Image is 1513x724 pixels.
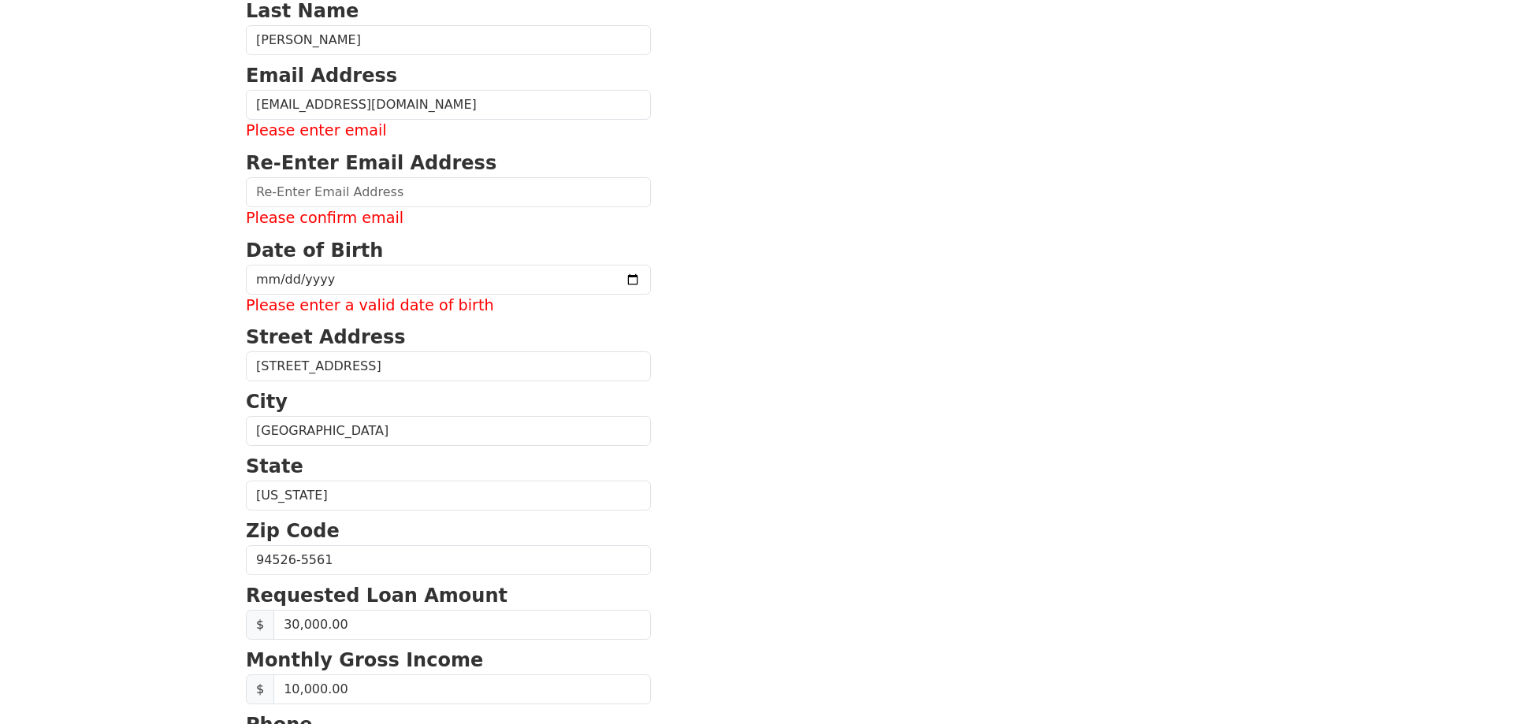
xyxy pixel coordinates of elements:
strong: Zip Code [246,520,340,542]
label: Please enter a valid date of birth [246,295,651,317]
strong: City [246,391,288,413]
strong: Requested Loan Amount [246,585,507,607]
input: Street Address [246,351,651,381]
span: $ [246,674,274,704]
strong: State [246,455,303,477]
input: Monthly Gross Income [273,674,651,704]
label: Please enter email [246,120,651,143]
strong: Re-Enter Email Address [246,152,496,174]
span: $ [246,610,274,640]
input: Email Address [246,90,651,120]
input: Re-Enter Email Address [246,177,651,207]
input: Last Name [246,25,651,55]
p: Monthly Gross Income [246,646,651,674]
strong: Street Address [246,326,406,348]
strong: Date of Birth [246,239,383,262]
input: City [246,416,651,446]
strong: Email Address [246,65,397,87]
label: Please confirm email [246,207,651,230]
input: Requested Loan Amount [273,610,651,640]
input: Zip Code [246,545,651,575]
